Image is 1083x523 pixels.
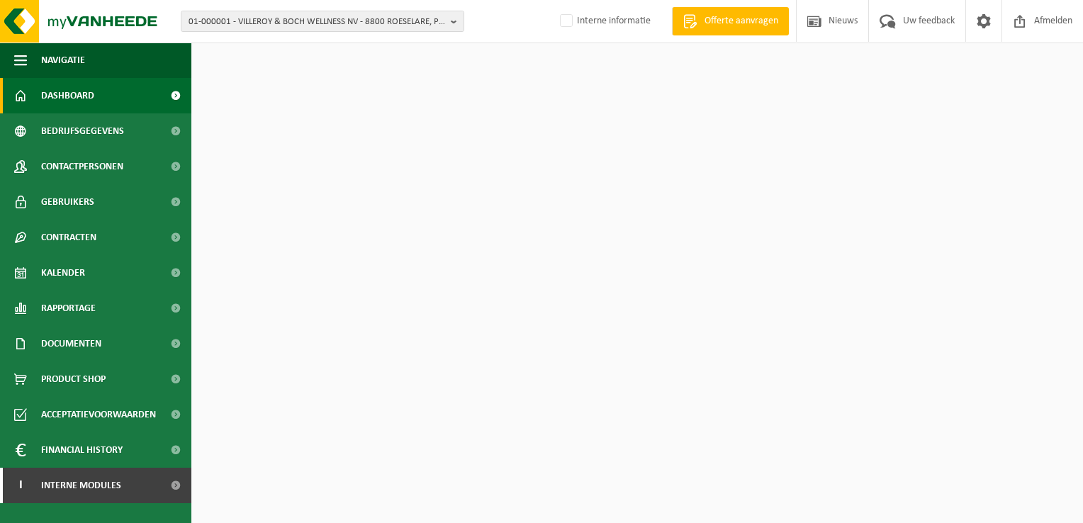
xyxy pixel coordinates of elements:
[181,11,464,32] button: 01-000001 - VILLEROY & BOCH WELLNESS NV - 8800 ROESELARE, POPULIERSTRAAT 1
[41,468,121,503] span: Interne modules
[41,78,94,113] span: Dashboard
[41,361,106,397] span: Product Shop
[189,11,445,33] span: 01-000001 - VILLEROY & BOCH WELLNESS NV - 8800 ROESELARE, POPULIERSTRAAT 1
[701,14,782,28] span: Offerte aanvragen
[41,220,96,255] span: Contracten
[41,255,85,291] span: Kalender
[41,397,156,432] span: Acceptatievoorwaarden
[41,326,101,361] span: Documenten
[672,7,789,35] a: Offerte aanvragen
[41,184,94,220] span: Gebruikers
[41,149,123,184] span: Contactpersonen
[41,43,85,78] span: Navigatie
[14,468,27,503] span: I
[557,11,651,32] label: Interne informatie
[41,432,123,468] span: Financial History
[41,113,124,149] span: Bedrijfsgegevens
[41,291,96,326] span: Rapportage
